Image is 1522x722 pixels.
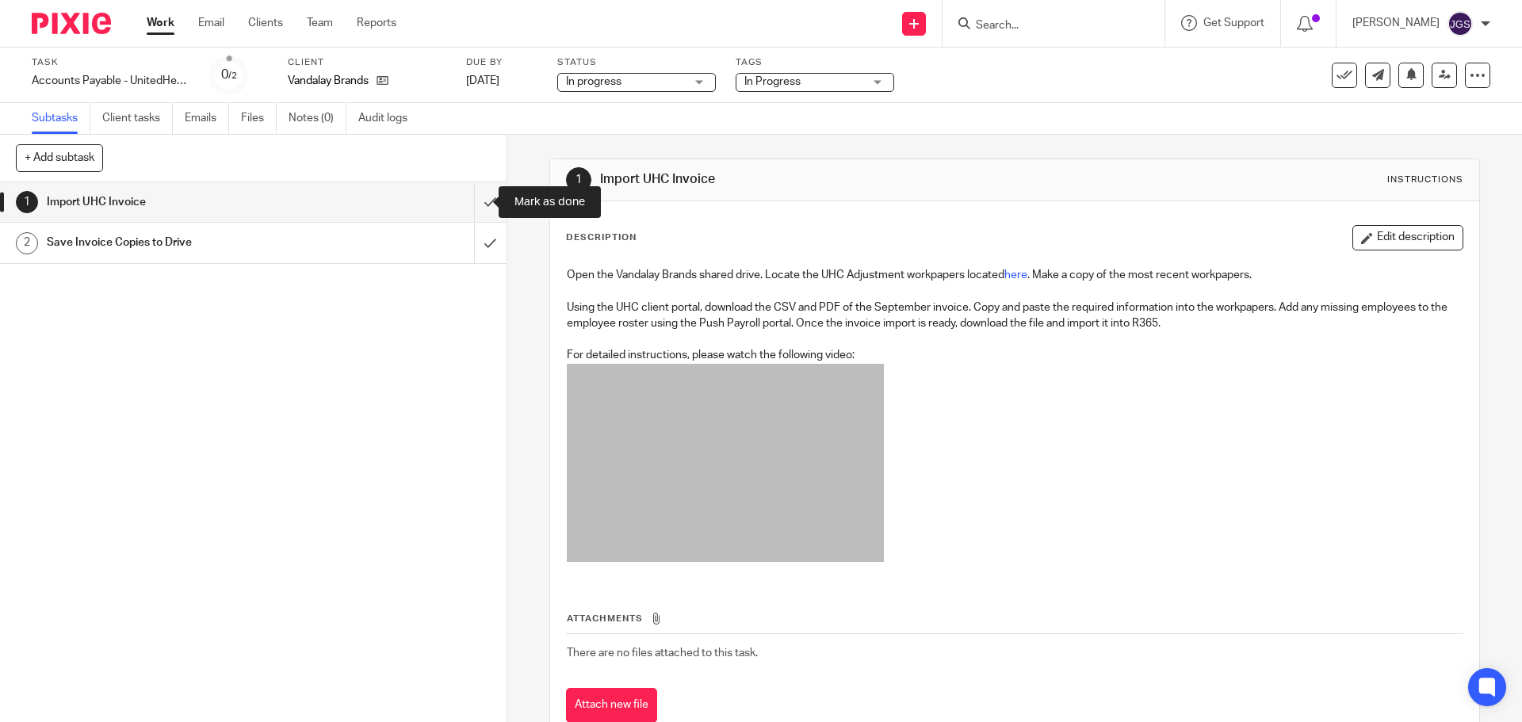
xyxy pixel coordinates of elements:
[47,190,321,214] h1: Import UHC Invoice
[1352,15,1440,31] p: [PERSON_NAME]
[566,167,591,193] div: 1
[248,15,283,31] a: Clients
[16,232,38,254] div: 2
[32,103,90,134] a: Subtasks
[567,614,643,623] span: Attachments
[307,15,333,31] a: Team
[102,103,173,134] a: Client tasks
[744,76,801,87] span: In Progress
[1387,174,1463,186] div: Instructions
[974,19,1117,33] input: Search
[147,15,174,31] a: Work
[466,56,537,69] label: Due by
[1203,17,1264,29] span: Get Support
[198,15,224,31] a: Email
[567,648,758,659] span: There are no files attached to this task.
[241,103,277,134] a: Files
[16,191,38,213] div: 1
[557,56,716,69] label: Status
[32,56,190,69] label: Task
[466,75,499,86] span: [DATE]
[566,76,621,87] span: In progress
[16,144,103,171] button: + Add subtask
[357,15,396,31] a: Reports
[600,171,1049,188] h1: Import UHC Invoice
[288,56,446,69] label: Client
[567,347,1462,363] p: For detailed instructions, please watch the following video:
[32,73,190,89] div: Accounts Payable - UnitedHealthcare Invoice Import ([GEOGRAPHIC_DATA]) - September
[736,56,894,69] label: Tags
[228,71,237,80] small: /2
[567,267,1462,283] p: Open the Vandalay Brands shared drive. Locate the UHC Adjustment workpapers located . Make a copy...
[358,103,419,134] a: Audit logs
[47,231,321,254] h1: Save Invoice Copies to Drive
[566,231,637,244] p: Description
[567,300,1462,332] p: Using the UHC client portal, download the CSV and PDF of the September invoice. Copy and paste th...
[32,13,111,34] img: Pixie
[289,103,346,134] a: Notes (0)
[32,73,190,89] div: Accounts Payable - UnitedHealthcare Invoice Import (VAN) - September
[1447,11,1473,36] img: svg%3E
[288,73,369,89] p: Vandalay Brands
[185,103,229,134] a: Emails
[1352,225,1463,250] button: Edit description
[1004,269,1027,281] a: here
[221,66,237,84] div: 0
